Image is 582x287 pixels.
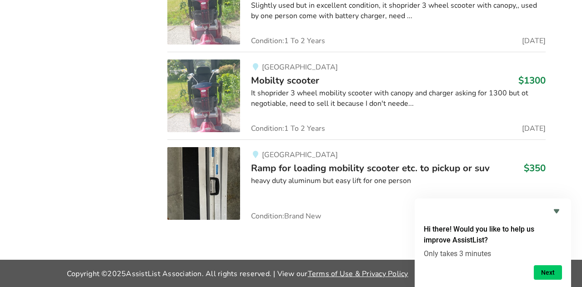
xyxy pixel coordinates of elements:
span: [DATE] [522,125,546,132]
button: Hide survey [551,206,562,217]
h2: Hi there! Would you like to help us improve AssistList? [424,224,562,246]
a: mobility-mobilty scooter[GEOGRAPHIC_DATA]Mobilty scooter$1300It shoprider 3 wheel mobility scoote... [167,52,545,139]
span: Condition: 1 To 2 Years [251,37,325,45]
p: Only takes 3 minutes [424,249,562,258]
span: [GEOGRAPHIC_DATA] [262,62,338,72]
img: mobility-mobilty scooter [167,59,240,132]
span: [DATE] [522,37,546,45]
div: heavy duty aluminum but easy lift for one person [251,176,545,186]
h3: $1300 [518,74,546,86]
span: Condition: Brand New [251,213,321,220]
button: Next question [534,265,562,280]
div: Hi there! Would you like to help us improve AssistList? [424,206,562,280]
img: mobility-ramp for loading mobility scooter etc. to pickup or suv [167,147,240,220]
a: Terms of Use & Privacy Policy [308,269,408,279]
span: Mobilty scooter [251,74,319,87]
a: mobility-ramp for loading mobility scooter etc. to pickup or suv[GEOGRAPHIC_DATA]Ramp for loading... [167,139,545,220]
h3: $350 [524,162,546,174]
div: It shoprider 3 wheel mobility scooter with canopy and charger asking for 1300 but ot negotiable, ... [251,88,545,109]
span: Condition: 1 To 2 Years [251,125,325,132]
span: [GEOGRAPHIC_DATA] [262,150,338,160]
div: Slightly used but in excellent condition, it shoprider 3 wheel scooter with canopy,, used by one ... [251,0,545,21]
span: Ramp for loading mobility scooter etc. to pickup or suv [251,162,490,174]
